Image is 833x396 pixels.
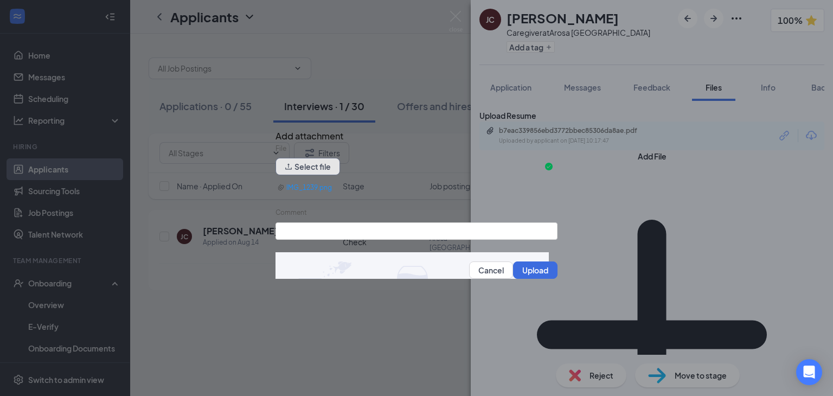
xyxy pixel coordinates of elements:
[275,208,307,216] label: Comment
[275,164,340,172] span: upload Select file
[275,158,340,175] button: upload Select file
[469,261,513,279] button: Cancel
[285,163,292,170] span: upload
[513,261,558,279] button: Upload
[278,181,551,194] a: IMG_1239.png
[275,129,343,143] h3: Add attachment
[275,144,286,152] label: File
[275,222,558,240] input: Comment
[796,359,822,385] div: Open Intercom Messenger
